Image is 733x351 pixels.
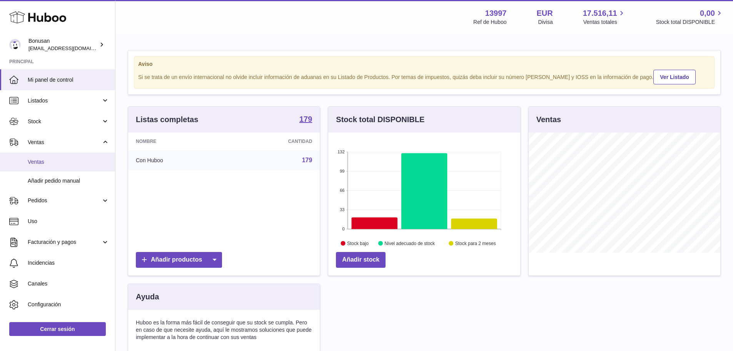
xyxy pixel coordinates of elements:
h3: Listas completas [136,114,198,125]
div: Si se trata de un envío internacional no olvide incluir información de aduanas en su Listado de P... [138,69,710,84]
span: Stock [28,118,101,125]
div: Divisa [538,18,553,26]
a: 0,00 Stock total DISPONIBLE [656,8,724,26]
a: Añadir stock [336,252,386,268]
span: Ventas totales [583,18,626,26]
text: Stock para 2 meses [455,241,496,246]
a: Cerrar sesión [9,322,106,336]
text: Nivel adecuado de stock [385,241,436,246]
a: 17.516,11 Ventas totales [583,8,626,26]
span: 0,00 [700,8,715,18]
span: Añadir pedido manual [28,177,109,185]
span: Listados [28,97,101,104]
span: Uso [28,218,109,225]
h3: Stock total DISPONIBLE [336,114,424,125]
span: 17.516,11 [583,8,617,18]
span: Stock total DISPONIBLE [656,18,724,26]
text: 99 [340,169,345,173]
text: 33 [340,207,345,212]
text: 0 [342,227,345,231]
span: Mi panel de control [28,76,109,84]
div: Bonusan [28,37,98,52]
div: Ref de Huboo [473,18,506,26]
a: 179 [299,115,312,124]
span: Ventas [28,158,109,166]
h3: Ventas [536,114,561,125]
strong: EUR [536,8,553,18]
td: Con Huboo [128,150,228,170]
a: Añadir productos [136,252,222,268]
strong: 179 [299,115,312,123]
a: Ver Listado [653,70,695,84]
span: [EMAIL_ADDRESS][DOMAIN_NAME] [28,45,113,51]
a: 179 [302,157,312,163]
text: 132 [337,149,344,154]
span: Configuración [28,301,109,308]
th: Cantidad [228,133,320,150]
span: Facturación y pagos [28,238,101,246]
th: Nombre [128,133,228,150]
h3: Ayuda [136,292,159,302]
text: Stock bajo [347,241,369,246]
text: 66 [340,188,345,193]
strong: 13997 [485,8,507,18]
span: Canales [28,280,109,287]
p: Huboo es la forma más fácil de conseguir que su stock se cumpla. Pero en caso de que necesite ayu... [136,319,312,341]
img: internalAdmin-13997@internal.huboo.com [9,39,21,50]
strong: Aviso [138,60,710,68]
span: Pedidos [28,197,101,204]
span: Ventas [28,139,101,146]
span: Incidencias [28,259,109,267]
